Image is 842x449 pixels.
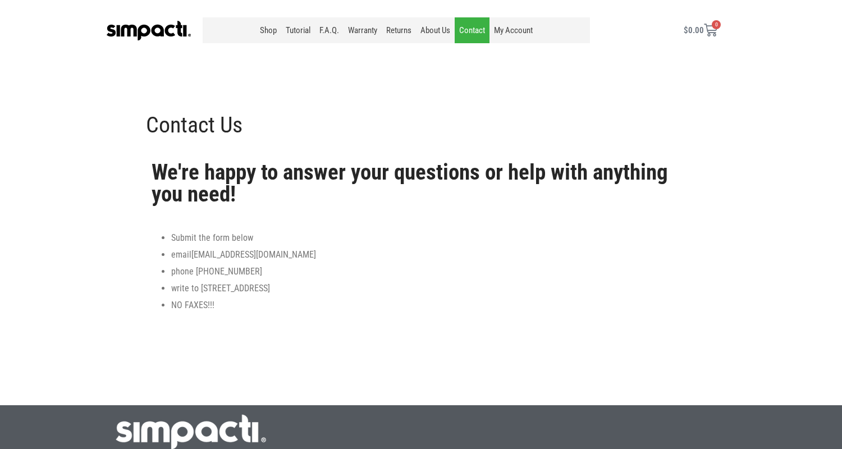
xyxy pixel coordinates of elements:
[684,25,688,35] span: $
[152,162,690,205] h2: We're happy to answer your questions or help with anything you need!
[489,17,537,43] a: My Account
[315,17,344,43] a: F.A.Q.
[416,17,455,43] a: About Us
[455,17,489,43] a: Contact
[281,17,315,43] a: Tutorial
[670,17,731,44] a: $0.00 0
[171,299,690,312] li: NO FAXES!!!
[382,17,416,43] a: Returns
[146,111,696,139] h1: Contact Us
[255,17,281,43] a: Shop
[344,17,382,43] a: Warranty
[171,282,690,295] li: write to [STREET_ADDRESS]
[171,249,316,260] span: email [EMAIL_ADDRESS][DOMAIN_NAME]
[171,265,690,278] li: phone [PHONE_NUMBER]
[171,231,690,245] li: Submit the form below
[712,20,721,29] span: 0
[684,25,704,35] bdi: 0.00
